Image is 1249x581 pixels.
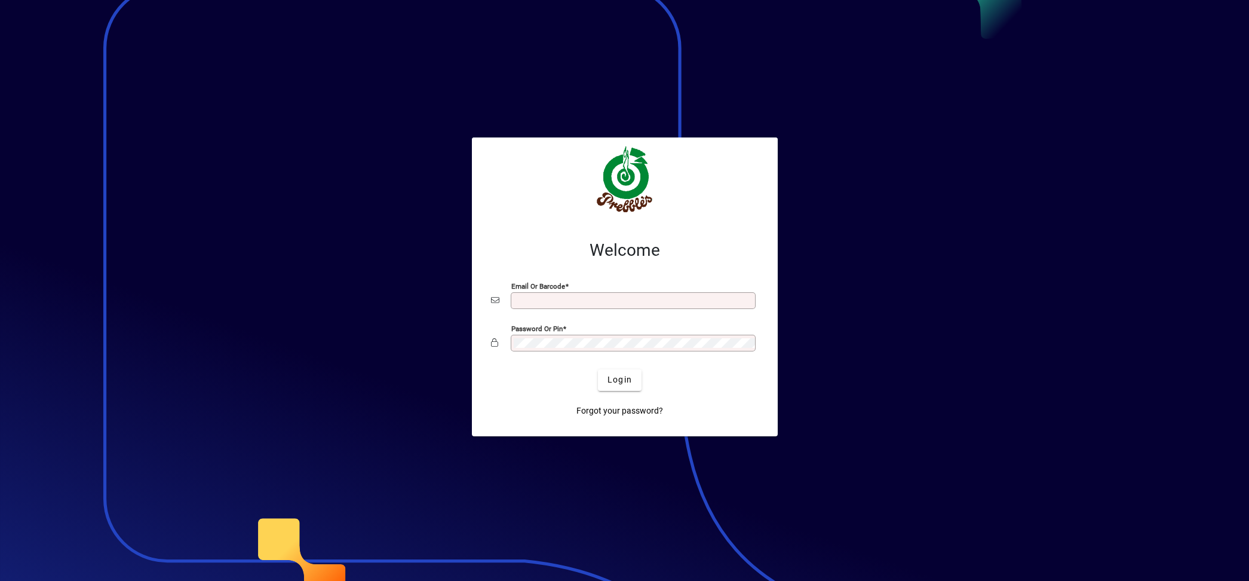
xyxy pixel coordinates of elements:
span: Login [607,374,632,386]
a: Forgot your password? [572,400,668,422]
mat-label: Password or Pin [511,324,563,332]
mat-label: Email or Barcode [511,282,565,290]
h2: Welcome [491,240,759,261]
button: Login [598,369,642,391]
span: Forgot your password? [576,405,663,417]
